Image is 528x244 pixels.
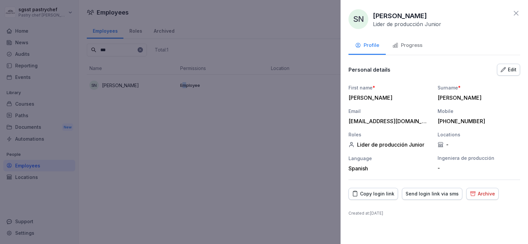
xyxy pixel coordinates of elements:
p: Personal details [348,66,390,73]
div: Surname [438,84,520,91]
div: Ingeniera de producción [438,155,520,161]
button: Archive [466,188,499,200]
div: Profile [355,42,379,49]
div: Progress [392,42,422,49]
div: Language [348,155,431,162]
p: Lider de producción Junior [373,21,441,27]
button: Progress [386,37,429,55]
div: Spanish [348,165,431,172]
p: [PERSON_NAME] [373,11,427,21]
div: [EMAIL_ADDRESS][DOMAIN_NAME] [348,118,428,124]
div: Mobile [438,108,520,115]
div: - [438,141,520,148]
div: [PERSON_NAME] [348,94,428,101]
button: Edit [497,64,520,76]
div: Copy login link [352,190,394,197]
div: SN [348,9,368,29]
div: Archive [470,190,495,197]
div: Lider de producción Junior [348,141,431,148]
div: Edit [501,66,516,73]
p: Created at : [DATE] [348,210,520,216]
div: Locations [438,131,520,138]
div: Roles [348,131,431,138]
button: Send login link via sms [402,188,462,200]
div: Email [348,108,431,115]
div: - [438,165,517,171]
div: [PHONE_NUMBER] [438,118,517,124]
button: Copy login link [348,188,398,200]
button: Profile [348,37,386,55]
div: First name [348,84,431,91]
div: Send login link via sms [406,190,459,197]
div: [PERSON_NAME] [438,94,517,101]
